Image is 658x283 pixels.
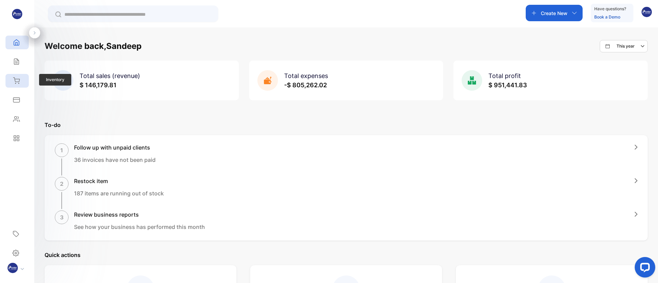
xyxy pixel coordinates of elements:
[60,180,63,188] p: 2
[74,156,156,164] p: 36 invoices have not been paid
[60,146,63,154] p: 1
[642,5,652,21] button: avatar
[617,43,635,49] p: This year
[284,72,328,79] span: Total expenses
[45,121,648,129] p: To-do
[80,72,140,79] span: Total sales (revenue)
[488,72,521,79] span: Total profit
[8,263,18,273] img: profile
[60,213,64,221] p: 3
[74,223,205,231] p: See how your business has performed this month
[74,210,205,219] h1: Review business reports
[12,9,22,19] img: logo
[541,10,568,17] p: Create New
[74,143,156,152] h1: Follow up with unpaid clients
[594,5,626,12] p: Have questions?
[526,5,583,21] button: Create New
[488,81,527,89] span: $ 951,441.83
[74,189,164,197] p: 187 items are running out of stock
[642,7,652,17] img: avatar
[80,81,117,89] span: $ 146,179.81
[629,254,658,283] iframe: LiveChat chat widget
[74,177,164,185] h1: Restock item
[45,40,142,52] h1: Welcome back, Sandeep
[284,81,327,89] span: -$ 805,262.02
[39,74,71,86] span: Inventory
[600,40,648,52] button: This year
[45,251,648,259] p: Quick actions
[594,14,620,20] a: Book a Demo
